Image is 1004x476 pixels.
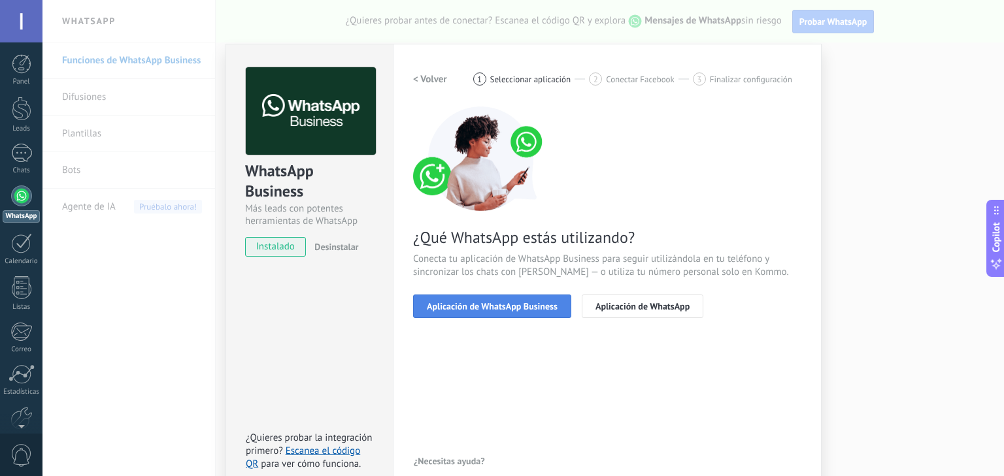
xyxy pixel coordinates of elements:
span: Aplicación de WhatsApp [595,302,690,311]
span: Conecta tu aplicación de WhatsApp Business para seguir utilizándola en tu teléfono y sincronizar ... [413,253,801,279]
span: para ver cómo funciona. [261,458,361,470]
span: Conectar Facebook [606,74,675,84]
span: 3 [697,74,701,85]
div: Estadísticas [3,388,41,396]
h2: < Volver [413,73,447,86]
span: 1 [477,74,482,85]
img: logo_main.png [246,67,376,155]
span: 2 [594,74,598,85]
div: Calendario [3,257,41,266]
span: ¿Quieres probar la integración primero? [246,432,373,457]
img: connect number [413,106,550,211]
span: instalado [246,237,305,257]
span: Copilot [990,222,1003,252]
div: WhatsApp [3,210,40,223]
div: Correo [3,345,41,354]
span: Seleccionar aplicación [490,74,571,84]
span: Desinstalar [314,241,358,253]
button: Aplicación de WhatsApp [582,294,703,318]
span: ¿Qué WhatsApp estás utilizando? [413,227,801,247]
div: Leads [3,125,41,133]
div: Panel [3,78,41,86]
button: < Volver [413,67,447,91]
button: Aplicación de WhatsApp Business [413,294,571,318]
a: Escanea el código QR [246,445,360,470]
span: Aplicación de WhatsApp Business [427,302,558,311]
div: Más leads con potentes herramientas de WhatsApp [245,202,374,227]
div: WhatsApp Business [245,161,374,202]
button: Desinstalar [309,237,358,257]
div: Listas [3,303,41,311]
span: Finalizar configuración [710,74,792,84]
span: ¿Necesitas ayuda? [414,456,485,466]
div: Chats [3,167,41,175]
button: ¿Necesitas ayuda? [413,451,486,471]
